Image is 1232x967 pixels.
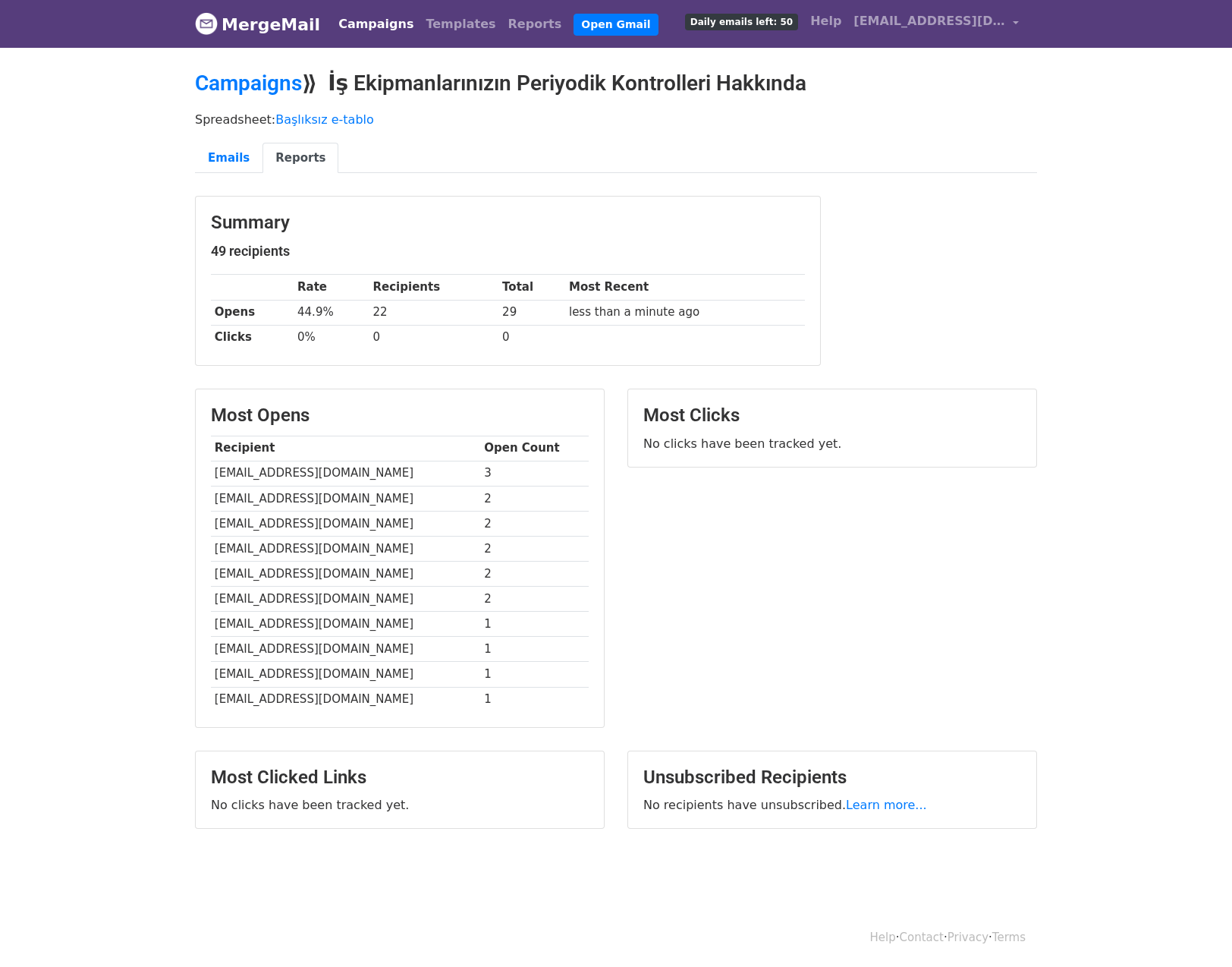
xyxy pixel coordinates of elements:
[211,212,805,234] h3: Summary
[211,687,480,712] td: [EMAIL_ADDRESS][DOMAIN_NAME]
[643,405,1021,427] h3: Most Clicks
[853,12,1005,30] span: [EMAIL_ADDRESS][DOMAIN_NAME]
[480,637,589,662] td: 1
[992,931,1026,944] a: Terms
[195,71,1037,96] h2: ⟫ İş Ekipmanlarınızın Periyodik Kontrolleri Hakkında
[211,767,589,789] h3: Most Clicked Links
[870,931,896,944] a: Help
[480,536,589,561] td: 2
[480,486,589,511] td: 2
[211,797,589,813] p: No clicks have been tracked yet.
[847,6,1025,42] a: [EMAIL_ADDRESS][DOMAIN_NAME]
[565,300,805,325] td: less than a minute ago
[211,486,480,511] td: [EMAIL_ADDRESS][DOMAIN_NAME]
[211,300,294,325] th: Opens
[480,436,589,461] th: Open Count
[195,8,320,40] a: MergeMail
[275,112,374,127] a: Başlıksız e-tablo
[643,767,1021,789] h3: Unsubscribed Recipients
[480,461,589,486] td: 3
[502,9,568,39] a: Reports
[565,275,805,300] th: Most Recent
[211,325,294,350] th: Clicks
[498,275,565,300] th: Total
[480,562,589,587] td: 2
[685,14,798,30] span: Daily emails left: 50
[211,436,480,461] th: Recipient
[294,325,369,350] td: 0%
[211,461,480,486] td: [EMAIL_ADDRESS][DOMAIN_NAME]
[211,536,480,561] td: [EMAIL_ADDRESS][DOMAIN_NAME]
[195,71,302,96] a: Campaigns
[480,511,589,536] td: 2
[195,112,1037,128] p: Spreadsheet:
[480,587,589,612] td: 2
[498,325,565,350] td: 0
[294,300,369,325] td: 44.9%
[195,12,218,35] img: MergeMail logo
[195,143,262,174] a: Emails
[369,300,499,325] td: 22
[211,587,480,612] td: [EMAIL_ADDRESS][DOMAIN_NAME]
[574,14,658,36] a: Open Gmail
[498,300,565,325] td: 29
[262,143,338,174] a: Reports
[679,6,804,36] a: Daily emails left: 50
[294,275,369,300] th: Rate
[211,637,480,662] td: [EMAIL_ADDRESS][DOMAIN_NAME]
[211,662,480,687] td: [EMAIL_ADDRESS][DOMAIN_NAME]
[369,275,499,300] th: Recipients
[211,562,480,587] td: [EMAIL_ADDRESS][DOMAIN_NAME]
[480,612,589,637] td: 1
[211,511,480,536] td: [EMAIL_ADDRESS][DOMAIN_NAME]
[211,612,480,637] td: [EMAIL_ADDRESS][DOMAIN_NAME]
[643,436,1021,452] p: No clicks have been tracked yet.
[480,662,589,687] td: 1
[332,9,420,39] a: Campaigns
[948,931,988,944] a: Privacy
[211,405,589,427] h3: Most Opens
[846,798,927,812] a: Learn more...
[804,6,847,36] a: Help
[480,687,589,712] td: 1
[420,9,501,39] a: Templates
[900,931,944,944] a: Contact
[211,243,805,260] h5: 49 recipients
[369,325,499,350] td: 0
[643,797,1021,813] p: No recipients have unsubscribed.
